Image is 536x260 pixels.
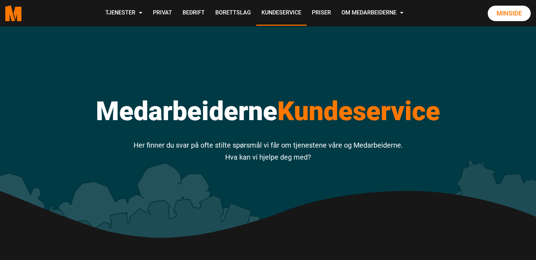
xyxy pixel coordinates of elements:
a: Bedrift [177,1,210,26]
p: Her finner du svar på ofte stilte spørsmål vi får om tjenestene våre og Medarbeiderne. Hva kan vi... [57,139,480,163]
h1: Medarbeiderne [57,95,480,127]
span: Kundeservice [277,95,440,126]
a: Om Medarbeiderne [336,1,409,26]
a: Minside [488,6,531,21]
a: Tjenester [100,1,148,26]
a: Privat [148,1,177,26]
a: Priser [307,1,336,26]
a: Borettslag [210,1,256,26]
a: Kundeservice [256,1,307,26]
